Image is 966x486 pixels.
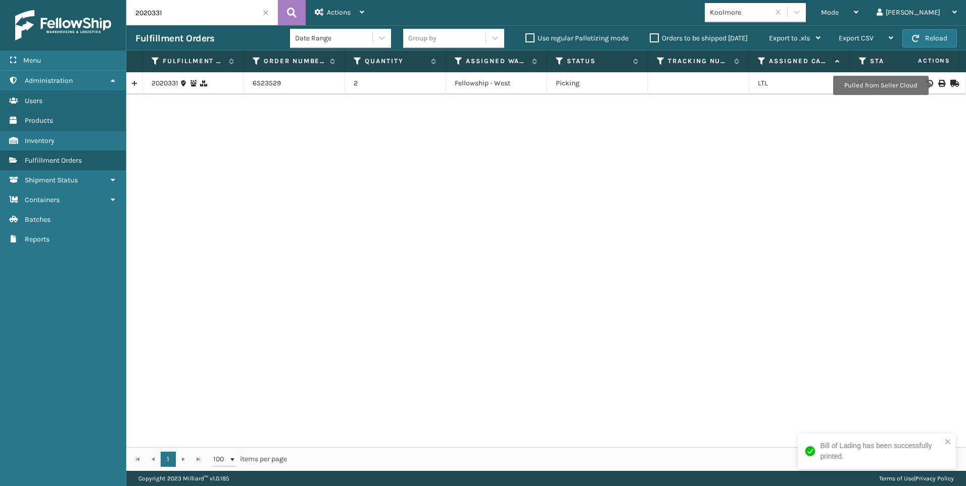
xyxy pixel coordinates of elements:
[408,33,437,43] div: Group by
[650,34,748,42] label: Orders to be shipped [DATE]
[950,80,956,87] i: Mark as Shipped
[769,57,830,66] label: Assigned Carrier Service
[710,7,770,18] div: Koolmore
[525,34,629,42] label: Use regular Palletizing mode
[839,34,874,42] span: Export CSV
[161,452,176,467] a: 1
[264,57,325,66] label: Order Number
[769,34,810,42] span: Export to .xls
[547,72,648,94] td: Picking
[244,72,345,94] td: 6523529
[301,454,955,464] div: 1 - 1 of 1 items
[749,72,850,94] td: LTL
[25,235,50,244] span: Reports
[327,8,351,17] span: Actions
[25,156,82,165] span: Fulfillment Orders
[213,452,287,467] span: items per page
[25,215,51,224] span: Batches
[23,56,41,65] span: Menu
[25,116,53,125] span: Products
[25,176,78,184] span: Shipment Status
[850,72,951,94] td: [US_STATE]
[213,454,228,464] span: 100
[25,196,60,204] span: Containers
[886,53,956,69] span: Actions
[446,72,547,94] td: Fellowship - West
[870,57,931,66] label: State
[567,57,628,66] label: Status
[466,57,527,66] label: Assigned Warehouse
[152,78,178,88] a: 2020331
[25,76,73,85] span: Administration
[902,29,957,47] button: Reload
[138,471,229,486] p: Copyright 2023 Milliard™ v 1.0.185
[938,80,944,87] i: Print BOL
[345,72,446,94] td: 2
[926,80,932,87] i: Void BOL
[821,8,839,17] span: Mode
[15,10,111,40] img: logo
[163,57,224,66] label: Fulfillment Order Id
[25,96,42,105] span: Users
[668,57,729,66] label: Tracking Number
[295,33,373,43] div: Date Range
[25,136,55,145] span: Inventory
[135,32,214,44] h3: Fulfillment Orders
[365,57,426,66] label: Quantity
